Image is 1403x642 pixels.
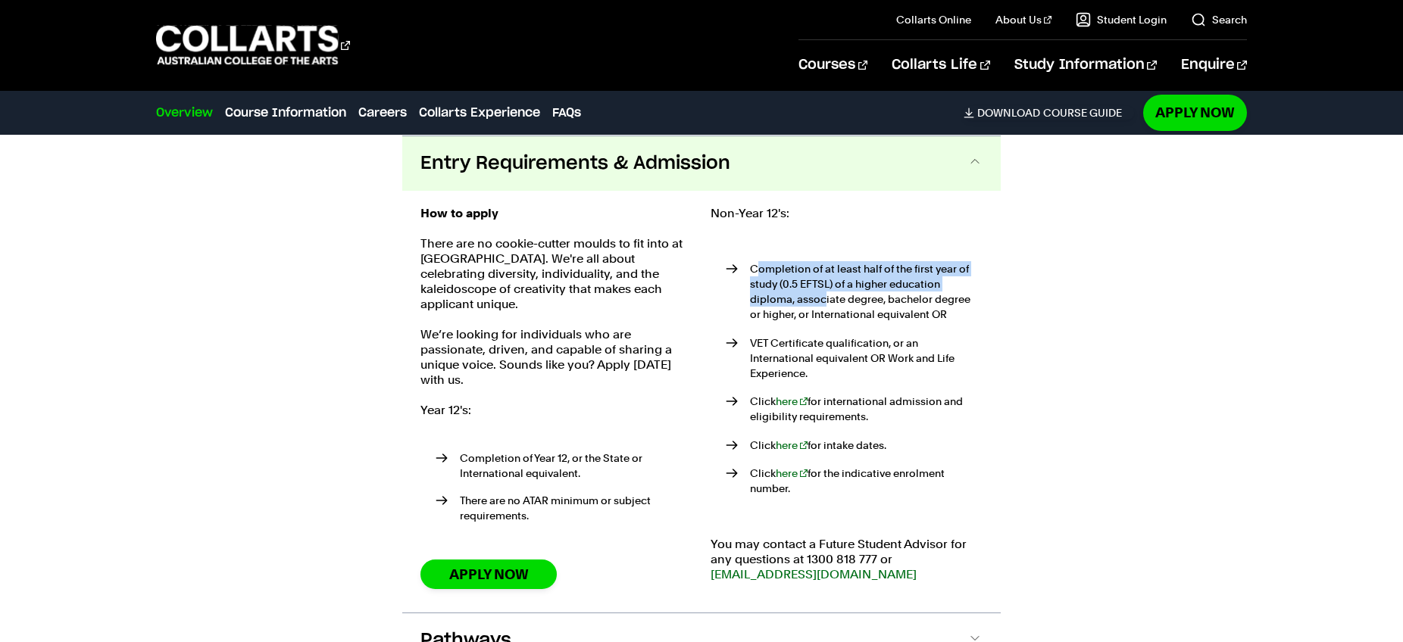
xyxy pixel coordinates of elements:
p: Non-Year 12's: [711,206,983,221]
a: Careers [358,104,407,122]
p: Click for the indicative enrolment number. [750,466,983,496]
li: Completion of Year 12, or the State or International equivalent. [436,450,692,481]
a: Enquire [1181,40,1247,90]
a: Collarts Online [896,12,971,27]
p: Click for intake dates. [750,438,983,453]
a: Overview [156,104,213,122]
a: FAQs [552,104,581,122]
a: Collarts Experience [419,104,540,122]
strong: How to apply [420,206,498,220]
button: Entry Requirements & Admission [402,136,1001,191]
span: Entry Requirements & Admission [420,151,730,176]
span: Download [977,106,1040,120]
p: Completion of at least half of the first year of study (0.5 EFTSL) of a higher education diploma,... [750,261,983,322]
p: You may contact a Future Student Advisor for any questions at 1300 818 777 or [711,537,983,582]
a: [EMAIL_ADDRESS][DOMAIN_NAME] [711,567,917,581]
p: Click for international admission and eligibility requirements. [750,394,983,424]
a: here [776,395,808,407]
a: About Us [995,12,1051,27]
a: Collarts Life [892,40,989,90]
p: There are no cookie-cutter moulds to fit into at [GEOGRAPHIC_DATA]. We're all about celebrating d... [420,236,692,312]
p: Year 12's: [420,403,692,418]
a: Courses [798,40,867,90]
p: We’re looking for individuals who are passionate, driven, and capable of sharing a unique voice. ... [420,327,692,388]
a: DownloadCourse Guide [964,106,1134,120]
a: Study Information [1014,40,1157,90]
p: VET Certificate qualification, or an International equivalent OR Work and Life Experience. [750,335,983,381]
a: here [776,467,808,479]
a: Course Information [225,104,346,122]
a: Apply Now [420,559,557,589]
a: here [776,439,808,451]
a: Student Login [1076,12,1167,27]
li: There are no ATAR minimum or subject requirements. [436,493,692,523]
div: Go to homepage [156,23,350,67]
a: Search [1191,12,1247,27]
a: Apply Now [1143,95,1247,130]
